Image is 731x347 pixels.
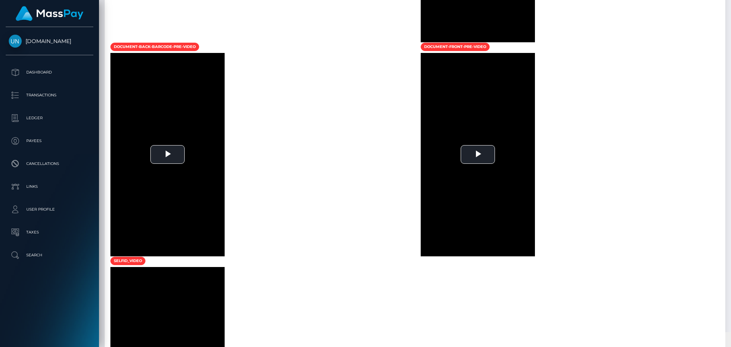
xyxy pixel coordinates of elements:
a: Transactions [6,86,93,105]
p: User Profile [9,204,90,215]
a: Ledger [6,109,93,128]
p: Search [9,249,90,261]
span: [DOMAIN_NAME] [6,38,93,45]
p: Dashboard [9,67,90,78]
div: Video Player [421,53,535,256]
a: Dashboard [6,63,93,82]
p: Transactions [9,90,90,101]
p: Ledger [9,112,90,124]
img: Unlockt.me [9,35,22,48]
span: document-front-pre-video [421,43,490,51]
a: Search [6,246,93,265]
a: User Profile [6,200,93,219]
p: Taxes [9,227,90,238]
img: MassPay Logo [16,6,83,21]
a: Cancellations [6,154,93,173]
p: Cancellations [9,158,90,170]
span: document-back-barcode-pre-video [110,43,199,51]
button: Play Video [461,145,495,164]
a: Links [6,177,93,196]
span: selfid_video [110,257,145,265]
a: Taxes [6,223,93,242]
a: Payees [6,131,93,150]
button: Play Video [150,145,185,164]
p: Links [9,181,90,192]
p: Payees [9,135,90,147]
div: Video Player [110,53,225,256]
